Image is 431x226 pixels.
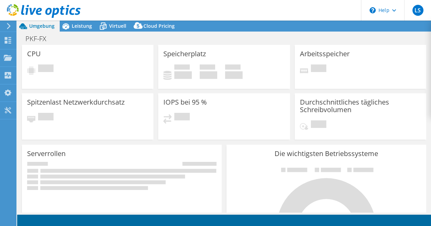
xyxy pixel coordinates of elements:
svg: \n [370,7,376,13]
h3: IOPS bei 95 % [163,98,207,106]
span: Virtuell [109,23,126,29]
span: Cloud Pricing [143,23,175,29]
h3: Arbeitsspeicher [300,50,350,58]
h3: Serverrollen [27,150,66,157]
span: Umgebung [29,23,55,29]
span: Ausstehend [38,64,54,74]
h3: Spitzenlast Netzwerkdurchsatz [27,98,125,106]
span: Belegt [174,64,190,71]
span: Ausstehend [311,64,326,74]
h1: PKF-FX [22,35,57,43]
h4: 0 GiB [200,71,217,79]
span: Insgesamt [225,64,241,71]
span: Verfügbar [200,64,215,71]
span: LS [412,5,423,16]
h4: 0 GiB [174,71,192,79]
h3: Speicherplatz [163,50,206,58]
span: Ausstehend [38,113,54,122]
h4: 0 GiB [225,71,243,79]
span: Leistung [72,23,92,29]
span: Ausstehend [311,120,326,130]
h3: Die wichtigsten Betriebssysteme [232,150,421,157]
h3: Durchschnittliches tägliches Schreibvolumen [300,98,421,114]
span: Ausstehend [174,113,190,122]
h3: CPU [27,50,41,58]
